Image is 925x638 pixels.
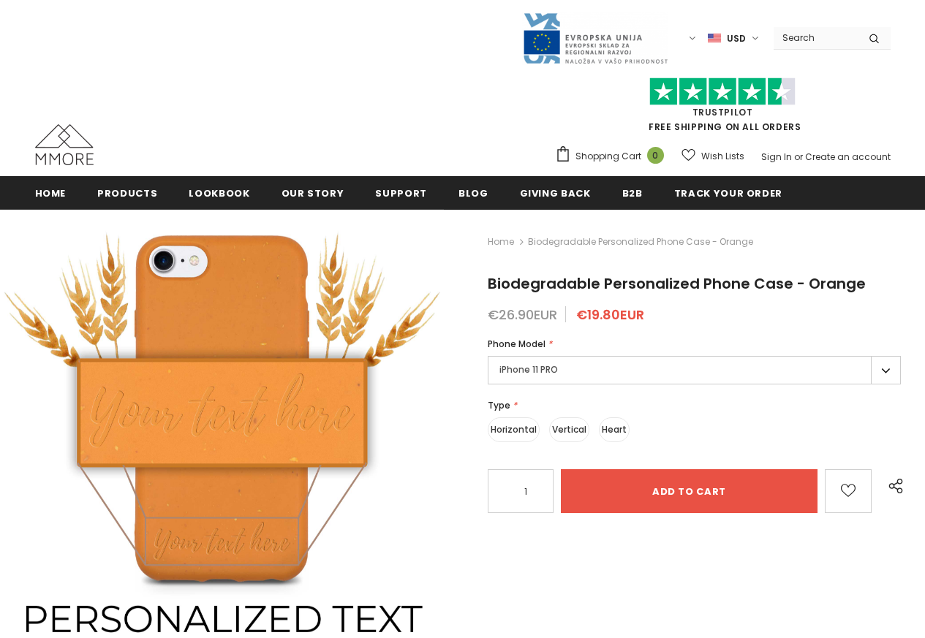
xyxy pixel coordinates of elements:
[522,31,668,44] a: Javni Razpis
[727,31,746,46] span: USD
[458,186,488,200] span: Blog
[599,417,630,442] label: Heart
[282,176,344,209] a: Our Story
[555,84,891,133] span: FREE SHIPPING ON ALL ORDERS
[488,399,510,411] span: Type
[97,186,157,200] span: Products
[708,32,721,45] img: USD
[761,151,792,163] a: Sign In
[488,305,557,324] span: €26.90EUR
[375,176,427,209] a: support
[622,186,643,200] span: B2B
[805,151,891,163] a: Create an account
[647,147,664,164] span: 0
[488,233,514,251] a: Home
[674,176,782,209] a: Track your order
[622,176,643,209] a: B2B
[375,186,427,200] span: support
[555,145,671,167] a: Shopping Cart 0
[794,151,803,163] span: or
[35,186,67,200] span: Home
[692,106,753,118] a: Trustpilot
[649,77,796,106] img: Trust Pilot Stars
[282,186,344,200] span: Our Story
[488,356,901,384] label: iPhone 11 PRO
[520,176,591,209] a: Giving back
[97,176,157,209] a: Products
[576,305,644,324] span: €19.80EUR
[528,233,753,251] span: Biodegradable Personalized Phone Case - Orange
[488,417,540,442] label: Horizontal
[561,469,818,513] input: Add to cart
[522,12,668,65] img: Javni Razpis
[488,273,866,294] span: Biodegradable Personalized Phone Case - Orange
[520,186,591,200] span: Giving back
[549,417,589,442] label: Vertical
[701,149,744,164] span: Wish Lists
[682,143,744,169] a: Wish Lists
[674,186,782,200] span: Track your order
[35,176,67,209] a: Home
[458,176,488,209] a: Blog
[189,186,249,200] span: Lookbook
[575,149,641,164] span: Shopping Cart
[189,176,249,209] a: Lookbook
[488,338,545,350] span: Phone Model
[774,27,858,48] input: Search Site
[35,124,94,165] img: MMORE Cases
